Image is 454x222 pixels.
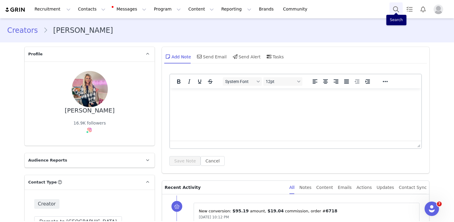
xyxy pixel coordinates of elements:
[389,2,403,16] button: Search
[430,5,449,14] button: Profile
[316,181,333,194] div: Content
[169,156,201,166] button: Save Note
[362,77,373,86] button: Increase indent
[5,7,26,13] img: grin logo
[310,77,320,86] button: Align left
[199,215,229,219] span: [DATE] 10:12 PM
[74,120,106,126] div: 16.9K followers
[218,2,255,16] button: Reporting
[325,208,337,213] span: 6718
[356,181,372,194] div: Actions
[338,181,352,194] div: Emails
[65,107,115,114] div: [PERSON_NAME]
[232,208,249,213] span: $95.19
[74,2,109,16] button: Contacts
[380,77,390,86] button: Reveal or hide additional toolbar items
[164,49,191,64] div: Add Note
[399,181,427,194] div: Contact Sync
[255,2,279,16] a: Brands
[28,51,43,57] span: Profile
[232,49,261,64] div: Send Alert
[377,181,394,194] div: Updates
[263,77,302,86] button: Font sizes
[199,208,414,214] p: New conversion: ⁨ ⁩ amount⁨, ⁨ ⁩ commission⁩⁨, order #⁨ ⁩⁩
[165,181,284,194] p: Recent Activity
[425,202,439,216] iframe: Intercom live chat
[34,199,59,209] span: Creator
[28,157,67,163] span: Audience Reports
[195,77,205,86] button: Underline
[205,77,215,86] button: Strikethrough
[434,5,443,14] img: placeholder-profile.jpg
[268,208,284,213] span: $19.04
[201,156,224,166] button: Cancel
[415,141,421,148] div: Press the Up and Down arrow keys to resize the editor.
[184,77,194,86] button: Italic
[266,79,295,84] span: 12pt
[174,77,184,86] button: Bold
[341,77,352,86] button: Justify
[150,2,184,16] button: Program
[299,181,311,194] div: Notes
[7,25,43,36] a: Creators
[225,79,255,84] span: System Font
[31,2,74,16] button: Recruitment
[437,202,442,206] span: 7
[28,179,57,185] span: Contact Type
[196,49,227,64] div: Send Email
[72,71,108,107] img: 6d7ec547-94d1-44be-9fe1-5aa4183ef6f4--s.jpg
[265,49,284,64] div: Tasks
[352,77,362,86] button: Decrease indent
[416,2,430,16] button: Notifications
[320,77,331,86] button: Align center
[185,2,217,16] button: Content
[170,88,421,141] iframe: Rich Text Area
[331,77,341,86] button: Align right
[223,77,262,86] button: Fonts
[109,2,150,16] button: Messages
[280,2,314,16] a: Community
[403,2,416,16] a: Tasks
[289,181,295,194] div: All
[87,128,92,132] img: instagram.svg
